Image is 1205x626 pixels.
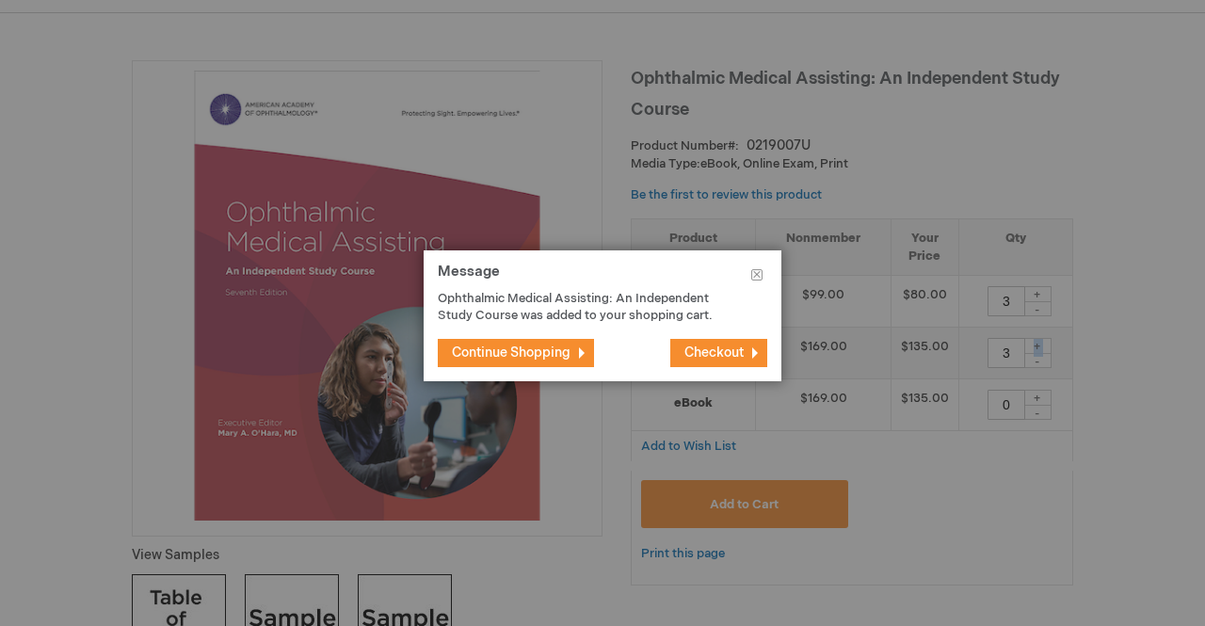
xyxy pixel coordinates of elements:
button: Continue Shopping [438,339,594,367]
span: Continue Shopping [452,345,570,361]
h1: Message [438,265,767,290]
p: Ophthalmic Medical Assisting: An Independent Study Course was added to your shopping cart. [438,290,739,325]
button: Checkout [670,339,767,367]
span: Checkout [684,345,744,361]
